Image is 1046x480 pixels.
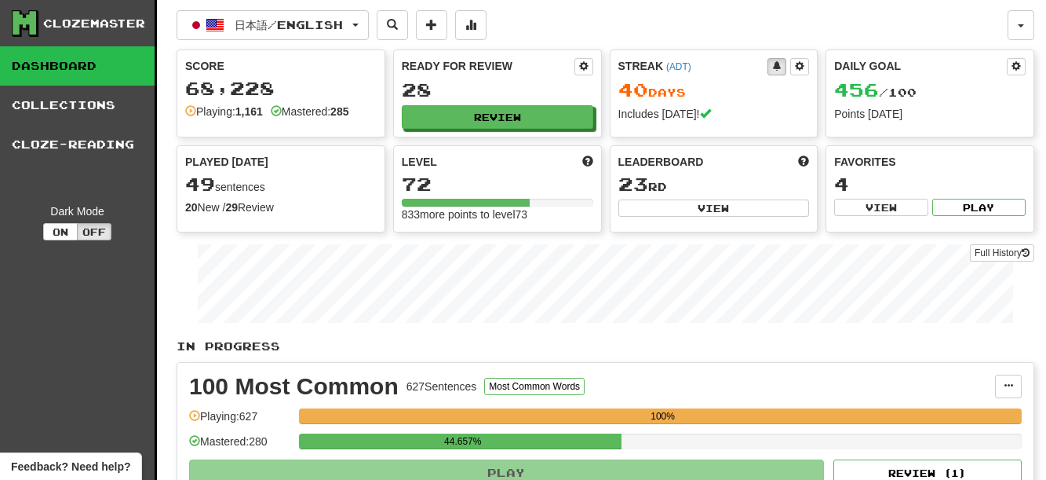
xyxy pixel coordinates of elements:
div: Daily Goal [834,58,1007,75]
span: Open feedback widget [11,459,130,475]
div: 4 [834,174,1026,194]
div: Ready for Review [402,58,574,74]
a: (ADT) [666,61,691,72]
button: Play [932,199,1026,216]
span: Played [DATE] [185,154,268,170]
div: Playing: 627 [189,409,291,434]
a: Full History [970,244,1034,262]
strong: 1,161 [235,105,263,118]
p: In Progress [177,339,1034,354]
span: This week in points, UTC [798,154,809,170]
div: Streak [618,58,768,74]
strong: 29 [225,201,238,214]
div: Points [DATE] [834,106,1026,122]
strong: 20 [185,201,198,214]
button: View [834,199,928,216]
span: 40 [618,79,648,101]
span: 日本語 / English [235,18,343,31]
button: 日本語/English [177,10,369,40]
button: Most Common Words [484,378,585,395]
span: / 100 [834,86,917,99]
button: Search sentences [377,10,408,40]
div: Day s [618,80,810,101]
button: Add sentence to collection [416,10,447,40]
span: Score more points to level up [582,154,593,170]
div: Includes [DATE]! [618,106,810,122]
div: 68,228 [185,79,377,98]
div: New / Review [185,200,377,215]
strong: 285 [330,105,348,118]
span: 23 [618,173,648,195]
div: 100% [304,409,1022,424]
button: More stats [455,10,487,40]
button: Review [402,105,593,129]
button: Off [77,223,111,240]
button: On [43,223,78,240]
div: 72 [402,174,593,194]
div: Mastered: 280 [189,434,291,460]
div: Score [185,58,377,74]
div: rd [618,174,810,195]
div: Dark Mode [12,203,143,219]
span: 456 [834,79,879,101]
div: Mastered: [271,104,349,119]
div: Favorites [834,154,1026,170]
button: View [618,200,810,217]
div: Playing: [185,104,263,119]
div: 833 more points to level 73 [402,207,593,222]
div: 44.657% [304,434,621,449]
span: Leaderboard [618,154,704,170]
span: 49 [185,173,215,195]
span: Level [402,154,437,170]
div: 28 [402,80,593,100]
div: Clozemaster [43,16,145,31]
div: 627 Sentences [406,379,477,394]
div: 100 Most Common [189,375,399,398]
div: sentences [185,174,377,195]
